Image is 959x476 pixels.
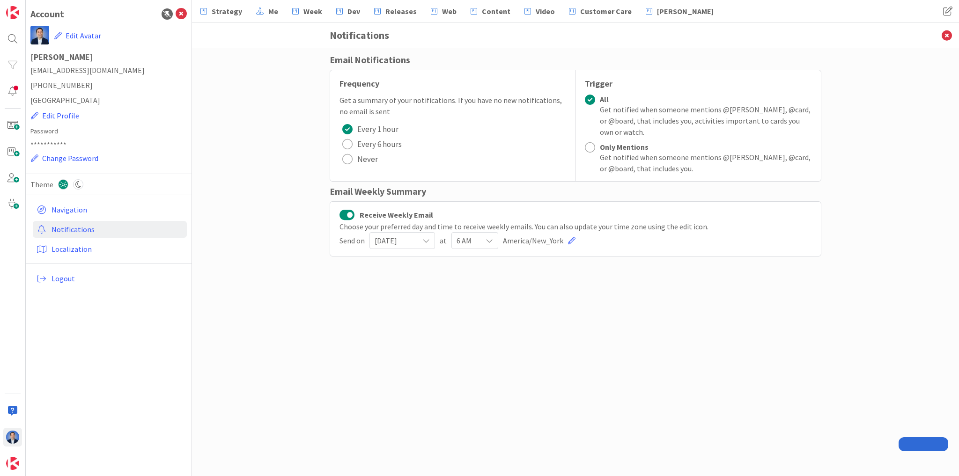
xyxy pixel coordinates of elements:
label: Receive Weekly Email [339,209,433,221]
div: All [600,95,811,104]
span: [PERSON_NAME] [657,6,714,17]
a: Video [519,3,561,20]
a: Dev [331,3,366,20]
div: Choose your preferred day and time to receive weekly emails. You can also update your time zone u... [339,221,811,232]
a: Releases [369,3,422,20]
a: Notifications [33,221,187,238]
div: Only Mentions [600,142,811,152]
div: Get a summary of your notifications. If you have no new notifications, no email is sent [339,95,566,117]
div: Get notified when someone mentions @[PERSON_NAME], @card, or @board, that includes you, activitie... [600,104,811,138]
span: at [440,235,447,246]
span: Me [268,6,278,17]
span: Web [442,6,457,17]
span: America/New_York [503,235,563,246]
span: [GEOGRAPHIC_DATA] [30,95,187,106]
button: Change Password [30,152,99,164]
label: Password [30,126,187,136]
a: Web [425,3,462,20]
a: Customer Care [563,3,637,20]
button: Edit Profile [30,110,80,122]
button: Receive Weekly Email [339,209,355,221]
img: DP [6,431,19,444]
span: Content [482,6,510,17]
a: Me [251,3,284,20]
a: Strategy [195,3,248,20]
button: Never [339,152,381,167]
h1: [PERSON_NAME] [30,52,187,62]
a: Week [287,3,328,20]
a: Content [465,3,516,20]
a: [PERSON_NAME] [640,3,719,20]
div: Email Notifications [330,53,821,67]
div: Account [30,7,64,21]
div: Trigger [585,77,811,90]
button: Every 1 hour [339,122,401,137]
span: Theme [30,179,53,190]
span: [PHONE_NUMBER] [30,80,187,91]
span: 6 AM [457,234,477,247]
h3: Notifications [330,22,821,48]
button: Every 6 hours [339,137,405,152]
span: Every 1 hour [357,122,398,136]
div: Get notified when someone mentions @[PERSON_NAME], @card, or @board, that includes you. [600,152,811,174]
div: Frequency [339,77,566,90]
span: [EMAIL_ADDRESS][DOMAIN_NAME] [30,65,187,76]
span: Video [536,6,555,17]
a: Localization [33,241,187,257]
img: DP [30,26,49,44]
span: Strategy [212,6,242,17]
div: Email Weekly Summary [330,184,821,198]
img: Visit kanbanzone.com [6,6,19,19]
span: [DATE] [375,234,414,247]
span: Every 6 hours [357,137,402,151]
button: Edit Avatar [54,26,102,45]
span: Releases [385,6,417,17]
span: Logout [52,273,183,284]
span: Never [357,152,378,166]
a: Navigation [33,201,187,218]
span: Week [303,6,322,17]
img: avatar [6,457,19,470]
span: Dev [347,6,360,17]
span: Customer Care [580,6,632,17]
span: Send on [339,235,365,246]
